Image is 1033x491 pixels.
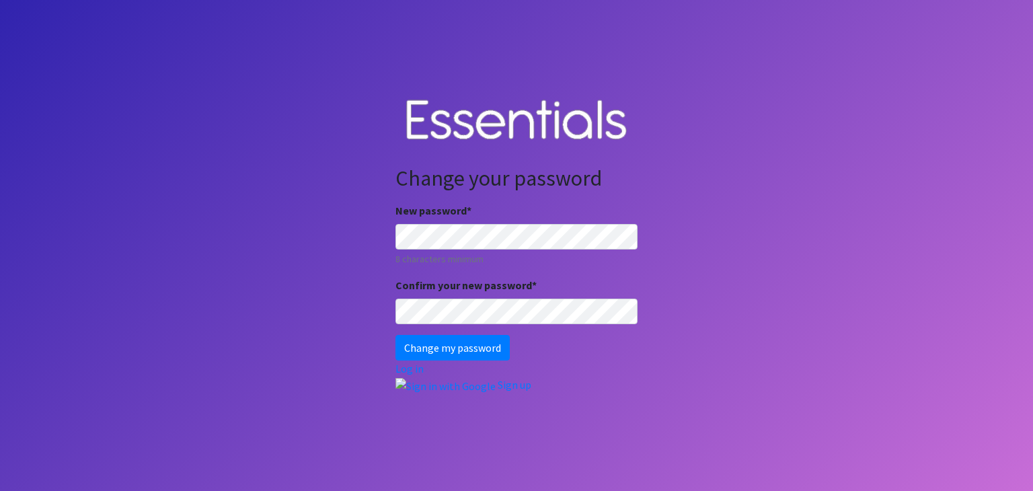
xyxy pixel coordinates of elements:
small: 8 characters minimum [395,252,638,266]
label: New password [395,202,471,219]
h2: Change your password [395,165,638,191]
a: Sign up [498,378,531,391]
abbr: required [467,204,471,217]
abbr: required [532,278,537,292]
input: Change my password [395,335,510,361]
img: Sign in with Google [395,378,496,394]
label: Confirm your new password [395,277,537,293]
a: Log in [395,362,424,375]
img: Human Essentials [395,86,638,155]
